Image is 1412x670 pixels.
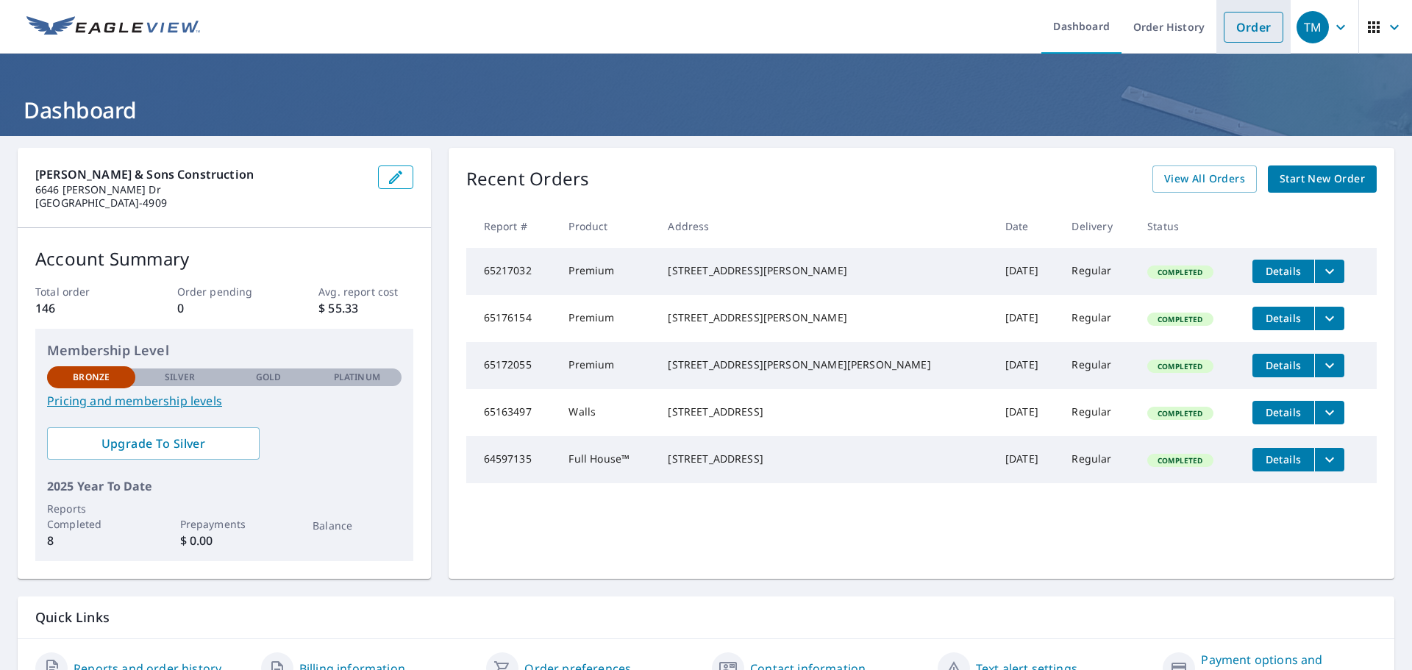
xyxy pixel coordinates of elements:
[47,501,135,532] p: Reports Completed
[59,435,248,452] span: Upgrade To Silver
[466,342,557,389] td: 65172055
[35,246,413,272] p: Account Summary
[994,389,1060,436] td: [DATE]
[1149,408,1211,418] span: Completed
[1060,389,1135,436] td: Regular
[1314,260,1344,283] button: filesDropdownBtn-65217032
[557,295,656,342] td: Premium
[334,371,380,384] p: Platinum
[1261,311,1305,325] span: Details
[1297,11,1329,43] div: TM
[1261,264,1305,278] span: Details
[35,284,129,299] p: Total order
[1149,361,1211,371] span: Completed
[466,436,557,483] td: 64597135
[1314,354,1344,377] button: filesDropdownBtn-65172055
[47,532,135,549] p: 8
[466,248,557,295] td: 65217032
[668,452,981,466] div: [STREET_ADDRESS]
[1314,307,1344,330] button: filesDropdownBtn-65176154
[1060,436,1135,483] td: Regular
[180,532,268,549] p: $ 0.00
[656,204,993,248] th: Address
[47,392,402,410] a: Pricing and membership levels
[1314,448,1344,471] button: filesDropdownBtn-64597135
[994,295,1060,342] td: [DATE]
[165,371,196,384] p: Silver
[466,295,557,342] td: 65176154
[466,389,557,436] td: 65163497
[1149,314,1211,324] span: Completed
[668,357,981,372] div: [STREET_ADDRESS][PERSON_NAME][PERSON_NAME]
[1261,452,1305,466] span: Details
[668,310,981,325] div: [STREET_ADDRESS][PERSON_NAME]
[994,204,1060,248] th: Date
[47,477,402,495] p: 2025 Year To Date
[47,427,260,460] a: Upgrade To Silver
[557,204,656,248] th: Product
[466,204,557,248] th: Report #
[1252,448,1314,471] button: detailsBtn-64597135
[557,342,656,389] td: Premium
[994,436,1060,483] td: [DATE]
[557,389,656,436] td: Walls
[1060,204,1135,248] th: Delivery
[180,516,268,532] p: Prepayments
[1314,401,1344,424] button: filesDropdownBtn-65163497
[1149,267,1211,277] span: Completed
[1252,307,1314,330] button: detailsBtn-65176154
[994,248,1060,295] td: [DATE]
[994,342,1060,389] td: [DATE]
[35,183,366,196] p: 6646 [PERSON_NAME] Dr
[1268,165,1377,193] a: Start New Order
[1152,165,1257,193] a: View All Orders
[18,95,1394,125] h1: Dashboard
[318,284,413,299] p: Avg. report cost
[256,371,281,384] p: Gold
[35,196,366,210] p: [GEOGRAPHIC_DATA]-4909
[557,248,656,295] td: Premium
[318,299,413,317] p: $ 55.33
[1224,12,1283,43] a: Order
[26,16,200,38] img: EV Logo
[557,436,656,483] td: Full House™
[73,371,110,384] p: Bronze
[47,341,402,360] p: Membership Level
[1280,170,1365,188] span: Start New Order
[1060,342,1135,389] td: Regular
[1060,248,1135,295] td: Regular
[35,608,1377,627] p: Quick Links
[1252,260,1314,283] button: detailsBtn-65217032
[1149,455,1211,466] span: Completed
[35,165,366,183] p: [PERSON_NAME] & Sons Construction
[1252,401,1314,424] button: detailsBtn-65163497
[177,299,271,317] p: 0
[466,165,590,193] p: Recent Orders
[668,263,981,278] div: [STREET_ADDRESS][PERSON_NAME]
[1135,204,1241,248] th: Status
[313,518,401,533] p: Balance
[1252,354,1314,377] button: detailsBtn-65172055
[177,284,271,299] p: Order pending
[1261,405,1305,419] span: Details
[35,299,129,317] p: 146
[1164,170,1245,188] span: View All Orders
[1060,295,1135,342] td: Regular
[1261,358,1305,372] span: Details
[668,405,981,419] div: [STREET_ADDRESS]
